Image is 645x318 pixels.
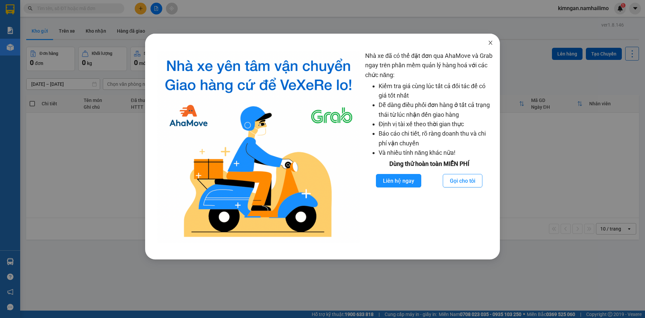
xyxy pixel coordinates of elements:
[379,119,493,129] li: Định vị tài xế theo thời gian thực
[365,51,493,243] div: Nhà xe đã có thể đặt đơn qua AhaMove và Grab ngay trên phần mềm quản lý hàng hoá với các chức năng:
[443,174,482,187] button: Gọi cho tôi
[481,34,500,52] button: Close
[379,148,493,157] li: Và nhiều tính năng khác nữa!
[450,177,475,185] span: Gọi cho tôi
[365,159,493,169] div: Dùng thử hoàn toàn MIỄN PHÍ
[488,40,493,45] span: close
[379,100,493,119] li: Dễ dàng điều phối đơn hàng ở tất cả trạng thái từ lúc nhận đến giao hàng
[383,177,414,185] span: Liên hệ ngay
[379,129,493,148] li: Báo cáo chi tiết, rõ ràng doanh thu và chi phí vận chuyển
[376,174,421,187] button: Liên hệ ngay
[157,51,360,243] img: logo
[379,81,493,101] li: Kiểm tra giá cùng lúc tất cả đối tác để có giá tốt nhất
